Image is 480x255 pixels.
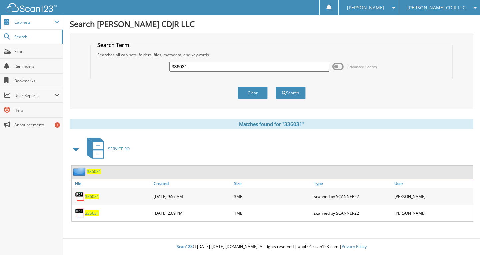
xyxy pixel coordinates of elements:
img: scan123-logo-white.svg [7,3,57,12]
span: Advanced Search [347,64,377,69]
span: Bookmarks [14,78,59,84]
span: [PERSON_NAME] [347,6,384,10]
span: Reminders [14,63,59,69]
a: SERVICE RO [83,136,130,162]
div: © [DATE]-[DATE] [DOMAIN_NAME]. All rights reserved | appb01-scan123-com | [63,239,480,255]
a: File [72,179,152,188]
div: [DATE] 9:57 AM [152,190,232,203]
legend: Search Term [94,41,133,49]
span: Scan123 [177,244,193,249]
span: Scan [14,49,59,54]
div: scanned by SCANNER22 [312,190,393,203]
a: Size [232,179,313,188]
button: Search [276,87,306,99]
a: Created [152,179,232,188]
a: User [393,179,473,188]
div: 1 [55,122,60,128]
div: Searches all cabinets, folders, files, metadata, and keywords [94,52,449,58]
div: scanned by SCANNER22 [312,206,393,220]
a: Privacy Policy [342,244,367,249]
span: Search [14,34,58,40]
span: Cabinets [14,19,55,25]
div: [DATE] 2:09 PM [152,206,232,220]
span: User Reports [14,93,55,98]
div: 3MB [232,190,313,203]
img: PDF.png [75,191,85,201]
img: PDF.png [75,208,85,218]
span: SERVICE RO [108,146,130,152]
a: 336031 [85,210,99,216]
span: [PERSON_NAME] CDJR LLC [407,6,466,10]
a: 336031 [85,194,99,199]
div: [PERSON_NAME] [393,190,473,203]
h1: Search [PERSON_NAME] CDJR LLC [70,18,473,29]
span: Help [14,107,59,113]
div: Matches found for "336031" [70,119,473,129]
span: Announcements [14,122,59,128]
button: Clear [238,87,268,99]
a: Type [312,179,393,188]
img: folder2.png [73,167,87,176]
div: [PERSON_NAME] [393,206,473,220]
div: 1MB [232,206,313,220]
a: 336031 [87,169,101,174]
